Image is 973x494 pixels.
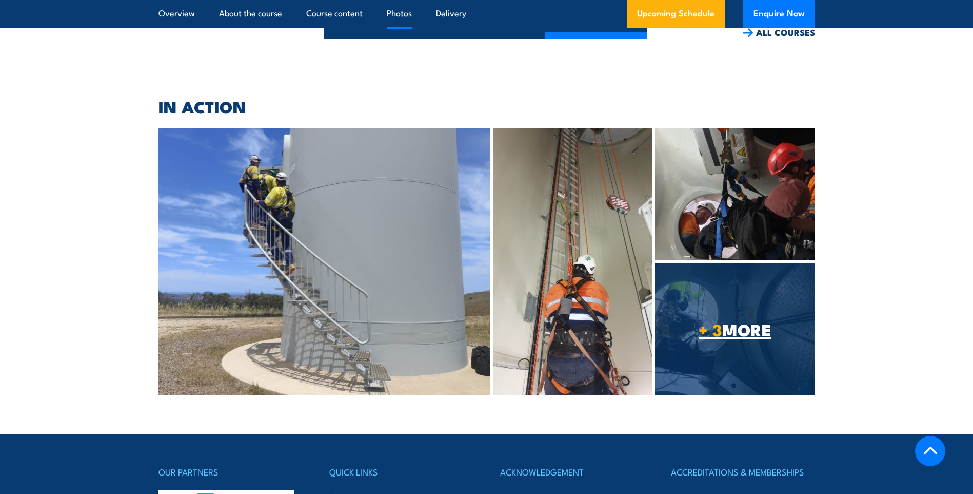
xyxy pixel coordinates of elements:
img: GWO [158,128,490,395]
a: ALL COURSES [743,27,815,39]
span: MORE [655,322,815,336]
h4: QUICK LINKS [329,465,473,479]
h4: ACCREDITATIONS & MEMBERSHIPS [671,465,815,479]
h4: OUR PARTNERS [158,465,302,479]
a: + 3MORE [655,263,815,395]
a: COURSE DETAILS [545,32,647,59]
img: FSA – TRAINING IN ACTION 3 [493,128,652,395]
h4: ACKNOWLEDGEMENT [500,465,644,479]
strong: + 3 [699,316,722,342]
h2: IN ACTION [158,99,815,113]
img: FSA – TRAINING IN ACTION 1 [655,128,815,260]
